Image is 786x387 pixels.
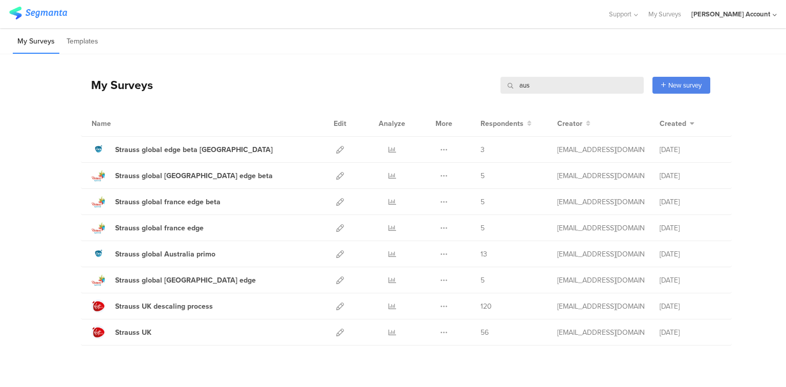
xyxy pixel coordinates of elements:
[115,170,273,181] div: Strauss global Germany edge beta
[660,170,721,181] div: [DATE]
[691,9,770,19] div: [PERSON_NAME] Account
[433,111,455,136] div: More
[660,118,686,129] span: Created
[481,197,485,207] span: 5
[557,223,644,233] div: odelya@ifocus-r.com
[481,223,485,233] span: 5
[660,249,721,260] div: [DATE]
[660,144,721,155] div: [DATE]
[481,118,523,129] span: Respondents
[609,9,631,19] span: Support
[660,223,721,233] div: [DATE]
[557,301,644,312] div: odelya@ifocus-r.com
[557,327,644,338] div: odelya@ifocus-r.com
[557,275,644,286] div: odelya@ifocus-r.com
[557,170,644,181] div: odelya@ifocus-r.com
[481,327,489,338] span: 56
[92,221,204,234] a: Strauss global france edge
[9,7,67,19] img: segmanta logo
[92,326,151,339] a: Strauss UK
[660,118,694,129] button: Created
[557,118,582,129] span: Creator
[557,249,644,260] div: odelya@ifocus-r.com
[500,77,644,94] input: Survey Name, Creator...
[115,249,215,260] div: Strauss global Australia primo
[557,197,644,207] div: odelya@ifocus-r.com
[92,273,256,287] a: Strauss global [GEOGRAPHIC_DATA] edge
[115,144,273,155] div: Strauss global edge beta Australia
[92,143,273,156] a: Strauss global edge beta [GEOGRAPHIC_DATA]
[92,118,153,129] div: Name
[660,275,721,286] div: [DATE]
[481,170,485,181] span: 5
[62,30,103,54] li: Templates
[92,247,215,261] a: Strauss global Australia primo
[660,197,721,207] div: [DATE]
[557,144,644,155] div: odelya@ifocus-r.com
[115,327,151,338] div: Strauss UK
[115,275,256,286] div: Strauss global Germany edge
[115,197,221,207] div: Strauss global france edge beta
[92,299,213,313] a: Strauss UK descaling process
[660,327,721,338] div: [DATE]
[92,195,221,208] a: Strauss global france edge beta
[377,111,407,136] div: Analyze
[115,301,213,312] div: Strauss UK descaling process
[557,118,591,129] button: Creator
[92,169,273,182] a: Strauss global [GEOGRAPHIC_DATA] edge beta
[481,118,532,129] button: Respondents
[329,111,351,136] div: Edit
[481,301,492,312] span: 120
[481,275,485,286] span: 5
[13,30,59,54] li: My Surveys
[481,249,487,260] span: 13
[115,223,204,233] div: Strauss global france edge
[668,80,702,90] span: New survey
[481,144,485,155] span: 3
[660,301,721,312] div: [DATE]
[81,76,153,94] div: My Surveys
